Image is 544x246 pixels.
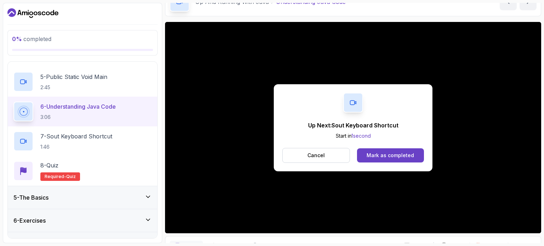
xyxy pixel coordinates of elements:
button: 5-Public Static Void Main2:45 [13,72,152,92]
p: 8 - Quiz [40,161,58,170]
p: 6 - Understanding Java Code [40,102,116,111]
button: 5-The Basics [8,186,157,209]
h3: 5 - The Basics [13,193,49,202]
p: 5 - Public Static Void Main [40,73,107,81]
button: 6-Understanding Java Code3:06 [13,102,152,121]
h3: 6 - Exercises [13,216,46,225]
span: Required- [45,174,66,179]
span: completed [12,35,51,42]
button: Mark as completed [357,148,424,162]
p: 1:46 [40,143,112,150]
a: Dashboard [7,7,58,19]
p: Cancel [307,152,325,159]
span: quiz [66,174,76,179]
p: Start in [308,132,398,139]
span: 0 % [12,35,22,42]
div: Mark as completed [367,152,414,159]
p: Up Next: Sout Keyboard Shortcut [308,121,398,130]
p: 3:06 [40,114,116,121]
button: Cancel [282,148,350,163]
button: 7-Sout Keyboard Shortcut1:46 [13,131,152,151]
p: 2:45 [40,84,107,91]
span: 1 second [351,133,371,139]
iframe: 7 - Understanding Java Code [165,22,541,233]
button: 6-Exercises [8,209,157,232]
p: 7 - Sout Keyboard Shortcut [40,132,112,141]
button: 8-QuizRequired-quiz [13,161,152,181]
